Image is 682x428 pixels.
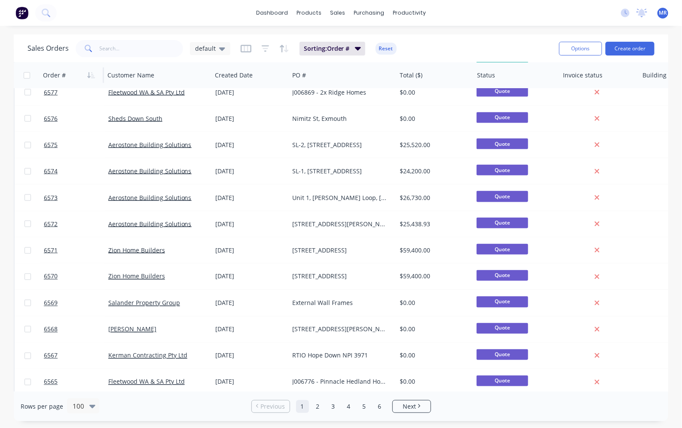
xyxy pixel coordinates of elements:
[44,246,58,255] span: 6571
[477,165,528,176] span: Quote
[44,351,58,360] span: 6567
[44,264,108,289] a: 6570
[477,270,528,281] span: Quote
[292,6,326,19] div: products
[477,323,528,334] span: Quote
[260,402,285,411] span: Previous
[326,6,349,19] div: sales
[400,272,466,281] div: $59,400.00
[293,378,388,386] div: J006776 - Pinnacle Hedland House10
[293,141,388,149] div: SL-2, [STREET_ADDRESS]
[477,296,528,307] span: Quote
[477,376,528,386] span: Quote
[215,272,286,281] div: [DATE]
[559,42,602,55] button: Options
[292,71,306,80] div: PO #
[215,88,286,97] div: [DATE]
[400,351,466,360] div: $0.00
[252,402,290,411] a: Previous page
[100,40,183,57] input: Search...
[477,139,528,149] span: Quote
[293,246,388,255] div: [STREET_ADDRESS]
[400,71,422,80] div: Total ($)
[215,114,286,123] div: [DATE]
[108,141,192,149] a: Aerostone Building Solutions
[108,272,165,280] a: Zion Home Builders
[108,194,192,202] a: Aerostone Building Solutions
[293,167,388,176] div: SL-1, [STREET_ADDRESS]
[400,220,466,228] div: $25,438.93
[400,88,466,97] div: $0.00
[659,9,667,17] span: MR
[44,299,58,308] span: 6569
[108,378,185,386] a: Fleetwood WA & SA Pty Ltd
[44,167,58,176] span: 6574
[108,88,185,96] a: Fleetwood WA & SA Pty Ltd
[44,114,58,123] span: 6576
[400,378,466,386] div: $0.00
[44,272,58,281] span: 6570
[293,194,388,202] div: Unit 1, [PERSON_NAME] Loop, [GEOGRAPHIC_DATA]
[304,44,350,53] span: Sorting: Order #
[44,132,108,158] a: 6575
[312,400,324,413] a: Page 2
[403,402,416,411] span: Next
[44,369,108,395] a: 6565
[108,325,156,333] a: [PERSON_NAME]
[44,211,108,237] a: 6572
[400,114,466,123] div: $0.00
[215,220,286,228] div: [DATE]
[293,114,388,123] div: Nimitz St, Exmouth
[400,141,466,149] div: $25,520.00
[44,88,58,97] span: 6577
[343,400,355,413] a: Page 4
[300,42,365,55] button: Sorting:Order #
[376,43,397,55] button: Reset
[44,194,58,202] span: 6573
[44,141,58,149] span: 6575
[44,325,58,334] span: 6568
[400,194,466,202] div: $26,730.00
[215,71,253,80] div: Created Date
[477,112,528,123] span: Quote
[400,325,466,334] div: $0.00
[477,349,528,360] span: Quote
[293,325,388,334] div: [STREET_ADDRESS][PERSON_NAME]
[108,246,165,254] a: Zion Home Builders
[43,71,66,80] div: Order #
[215,246,286,255] div: [DATE]
[108,114,162,123] a: Sheds Down South
[215,378,286,386] div: [DATE]
[327,400,340,413] a: Page 3
[107,71,154,80] div: Customer Name
[349,6,388,19] div: purchasing
[252,6,292,19] a: dashboard
[44,378,58,386] span: 6565
[108,351,187,360] a: Kerman Contracting Pty Ltd
[44,80,108,105] a: 6577
[248,400,434,413] ul: Pagination
[215,299,286,308] div: [DATE]
[477,71,495,80] div: Status
[293,88,388,97] div: J006869 - 2x Ridge Homes
[477,191,528,202] span: Quote
[293,272,388,281] div: [STREET_ADDRESS]
[215,141,286,149] div: [DATE]
[44,106,108,132] a: 6576
[215,167,286,176] div: [DATE]
[358,400,371,413] a: Page 5
[15,6,28,19] img: Factory
[606,42,654,55] button: Create order
[44,158,108,184] a: 6574
[44,290,108,316] a: 6569
[108,167,192,175] a: Aerostone Building Solutions
[293,351,388,360] div: RTIO Hope Down NPI 3971
[108,299,180,307] a: Salander Property Group
[400,246,466,255] div: $59,400.00
[296,400,309,413] a: Page 1 is your current page
[293,220,388,228] div: [STREET_ADDRESS][PERSON_NAME]
[293,299,388,308] div: External Wall Frames
[21,402,63,411] span: Rows per page
[477,86,528,96] span: Quote
[477,244,528,255] span: Quote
